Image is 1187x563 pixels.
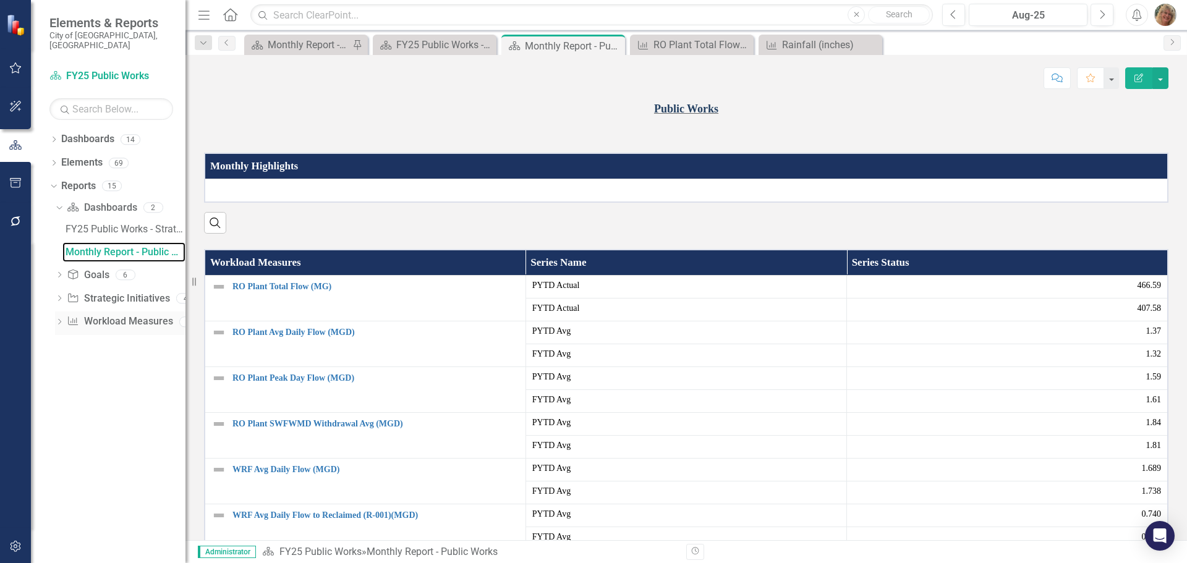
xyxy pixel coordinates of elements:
a: RO Plant Avg Daily Flow (MGD) [232,328,519,337]
input: Search Below... [49,98,173,120]
a: Monthly Report - Public Works [247,37,349,53]
span: 1.84 [1146,417,1162,429]
img: Not Defined [211,417,226,431]
a: Dashboards [67,201,137,215]
a: Reports [61,179,96,193]
div: 3 [179,316,199,327]
span: 1.59 [1146,371,1162,383]
td: Double-Click to Edit Right Click for Context Menu [205,321,525,366]
a: Workload Measures [67,315,172,329]
div: 14 [121,134,140,145]
span: FYTD Actual [532,302,840,315]
div: » [262,545,677,559]
img: Not Defined [211,462,226,477]
a: FY25 Public Works - Strategic Plan [62,219,185,239]
div: 6 [116,269,135,280]
a: RO Plant Total Flow (MG) [232,282,519,291]
span: 1.37 [1146,325,1162,337]
span: PYTD Avg [532,417,840,429]
a: FY25 Public Works [49,69,173,83]
span: 0.740 [1142,508,1162,520]
a: Elements [61,156,103,170]
span: PYTD Avg [532,325,840,337]
span: FYTD Avg [532,348,840,360]
span: Public Works [654,103,718,115]
td: Double-Click to Edit [205,179,1168,203]
span: 1.32 [1146,348,1162,360]
a: RO Plant Peak Day Flow (MGD) [232,373,519,383]
a: WRF Avg Daily Flow (MGD) [232,465,519,474]
span: 0.714 [1142,531,1162,543]
span: PYTD Avg [532,462,840,475]
span: Elements & Reports [49,15,173,30]
span: 1.61 [1146,394,1162,406]
img: Not Defined [211,371,226,386]
a: Goals [67,268,109,282]
img: Hallie Pelham [1154,4,1176,26]
button: Search [868,6,930,23]
span: 1.738 [1142,485,1162,497]
a: FY25 Public Works [279,546,362,557]
img: Not Defined [211,508,226,523]
a: Strategic Initiatives [67,292,169,306]
td: Double-Click to Edit Right Click for Context Menu [205,275,525,321]
span: FYTD Avg [532,439,840,452]
span: PYTD Avg [532,508,840,520]
td: Double-Click to Edit Right Click for Context Menu [205,366,525,412]
a: Monthly Report - Public Works [62,242,185,262]
img: Not Defined [211,325,226,340]
img: ClearPoint Strategy [6,14,28,36]
div: 4 [176,293,196,303]
span: 1.81 [1146,439,1162,452]
div: 2 [143,203,163,213]
span: FYTD Avg [532,531,840,543]
div: 69 [109,158,129,168]
td: Double-Click to Edit Right Click for Context Menu [205,458,525,504]
div: Monthly Report - Public Works [367,546,498,557]
span: Search [886,9,913,19]
span: PYTD Actual [532,279,840,292]
a: RO Plant Total Flow (MG) [633,37,751,53]
div: Monthly Report - Public Works [66,247,185,258]
a: Dashboards [61,132,114,146]
div: Monthly Report - Public Works [268,37,349,53]
div: Monthly Report - Public Works [525,38,622,54]
div: FY25 Public Works - Strategic Plan [396,37,493,53]
span: FYTD Avg [532,394,840,406]
small: City of [GEOGRAPHIC_DATA], [GEOGRAPHIC_DATA] [49,30,173,51]
input: Search ClearPoint... [250,4,933,26]
span: FYTD Avg [532,485,840,497]
td: Double-Click to Edit Right Click for Context Menu [205,412,525,458]
span: Administrator [198,546,256,558]
span: 407.58 [1138,302,1162,315]
div: 15 [102,181,122,192]
img: Not Defined [211,279,226,294]
div: Open Intercom Messenger [1145,521,1175,551]
a: RO Plant SWFWMD Withdrawal Avg (MGD) [232,419,519,428]
div: RO Plant Total Flow (MG) [653,37,751,53]
button: Aug-25 [969,4,1087,26]
span: 466.59 [1138,279,1162,292]
span: PYTD Avg [532,371,840,383]
span: 1.689 [1142,462,1162,475]
div: Rainfall (inches) [782,37,879,53]
a: WRF Avg Daily Flow to Reclaimed (R-001)(MGD) [232,510,519,520]
div: Aug-25 [973,8,1083,23]
div: FY25 Public Works - Strategic Plan [66,224,185,235]
a: Rainfall (inches) [762,37,879,53]
a: FY25 Public Works - Strategic Plan [376,37,493,53]
td: Double-Click to Edit Right Click for Context Menu [205,504,525,549]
